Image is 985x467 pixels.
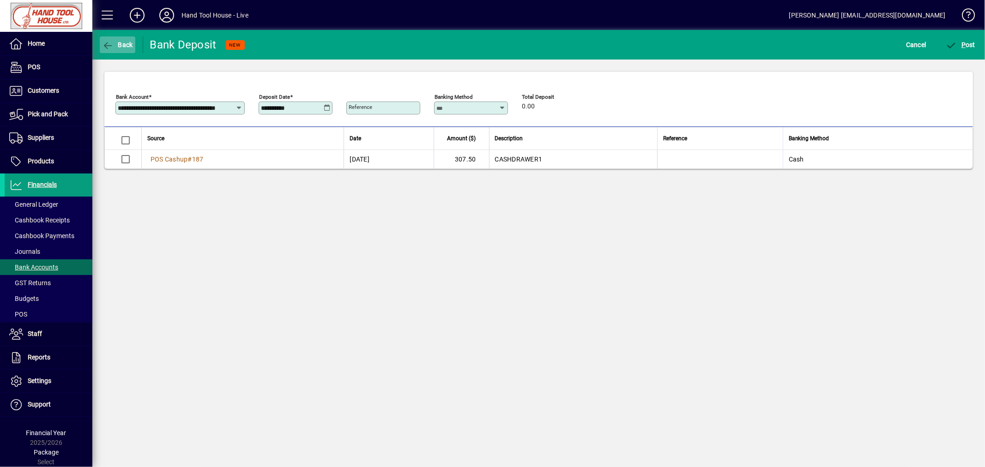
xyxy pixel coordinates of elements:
span: Cashbook Payments [9,232,74,239]
a: POS Cashup#187 [147,154,207,164]
div: Bank Deposit [150,37,217,52]
span: Customers [28,87,59,94]
span: Products [28,157,54,165]
span: Total Deposit [522,94,577,100]
button: Add [122,7,152,24]
div: [PERSON_NAME] [EMAIL_ADDRESS][DOMAIN_NAME] [789,8,946,23]
a: Pick and Pack [5,103,92,126]
span: Staff [28,330,42,337]
span: 0.00 [522,103,535,110]
span: Cashbook Receipts [9,216,70,224]
a: Bank Accounts [5,259,92,275]
a: Knowledge Base [955,2,973,32]
span: Cash [789,156,804,163]
div: Amount ($) [440,133,484,144]
div: Description [495,133,652,144]
span: Financials [28,181,57,188]
span: Source [147,133,164,144]
td: [DATE] [344,150,433,168]
button: Cancel [904,36,929,53]
span: POS [28,63,40,71]
app-page-header-button: Back [92,36,143,53]
a: Journals [5,244,92,259]
a: Cashbook Payments [5,228,92,244]
mat-label: Deposit Date [259,94,290,100]
span: # [188,156,192,163]
button: Post [943,36,978,53]
div: Date [350,133,428,144]
span: Pick and Pack [28,110,68,118]
button: Back [100,36,135,53]
a: POS [5,56,92,79]
span: Banking Method [789,133,829,144]
span: Bank Accounts [9,263,58,271]
a: Customers [5,79,92,102]
span: Journals [9,248,40,255]
span: GST Returns [9,279,51,287]
span: Home [28,40,45,47]
div: Hand Tool House - Live [181,8,248,23]
a: Suppliers [5,126,92,150]
span: Reference [663,133,687,144]
a: Reports [5,346,92,369]
a: POS [5,306,92,322]
span: General Ledger [9,201,58,208]
span: Package [34,449,59,456]
span: Back [102,41,133,48]
span: Suppliers [28,134,54,141]
span: P [961,41,966,48]
span: CASHDRAWER1 [495,156,543,163]
span: Budgets [9,295,39,302]
div: Reference [663,133,777,144]
a: Home [5,32,92,55]
span: POS Cashup [151,156,188,163]
span: NEW [230,42,241,48]
span: Settings [28,377,51,384]
a: General Ledger [5,197,92,212]
span: Date [350,133,361,144]
a: Staff [5,323,92,346]
span: Financial Year [26,429,66,437]
a: GST Returns [5,275,92,291]
mat-label: Reference [349,104,372,110]
button: Profile [152,7,181,24]
span: POS [9,311,27,318]
span: Amount ($) [447,133,476,144]
span: 187 [192,156,204,163]
mat-label: Banking Method [435,94,473,100]
div: Banking Method [789,133,961,144]
mat-label: Bank Account [116,94,149,100]
a: Support [5,393,92,416]
div: Source [147,133,338,144]
a: Products [5,150,92,173]
span: Cancel [906,37,926,52]
a: Cashbook Receipts [5,212,92,228]
a: Budgets [5,291,92,306]
span: ost [946,41,976,48]
a: Settings [5,370,92,393]
td: 307.50 [434,150,489,168]
span: Reports [28,353,50,361]
span: Support [28,401,51,408]
span: Description [495,133,523,144]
